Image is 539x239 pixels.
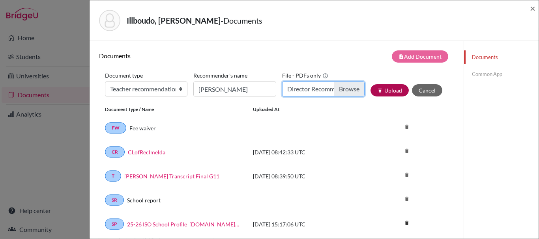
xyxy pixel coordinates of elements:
a: T [105,170,121,182]
i: delete [401,217,413,229]
a: Fee waiver [129,124,156,132]
i: delete [401,121,413,133]
label: Recommender's name [193,69,247,82]
div: Document Type / Name [99,106,247,113]
i: note_add [399,54,404,59]
strong: Illboudo, [PERSON_NAME] [127,16,221,25]
button: note_addAdd Document [392,50,448,63]
a: SP [105,219,124,230]
div: [DATE] 15:17:06 UTC [247,220,365,228]
i: delete [401,145,413,157]
a: School report [127,196,161,204]
i: delete [401,169,413,181]
a: CLofRecImelda [128,148,165,156]
a: SR [105,195,124,206]
span: - Documents [221,16,262,25]
span: × [530,2,535,14]
i: delete [401,193,413,205]
button: Close [530,4,535,13]
button: publishUpload [371,84,409,96]
div: [DATE] 08:39:50 UTC [247,172,365,180]
h6: Documents [99,52,277,59]
div: [DATE] 08:42:33 UTC [247,148,365,156]
a: CR [105,146,125,157]
a: 25-26 ISO School Profile_[DOMAIN_NAME]_wide [127,220,241,228]
label: File - PDFs only [282,69,328,82]
a: Common App [464,67,539,81]
button: Cancel [412,84,442,96]
a: delete [401,218,413,229]
i: publish [377,88,383,93]
a: Documents [464,50,539,64]
label: Document type [105,69,143,82]
a: FW [105,122,126,133]
div: Uploaded at [247,106,365,113]
a: [PERSON_NAME] Transcript Final G11 [124,172,219,180]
